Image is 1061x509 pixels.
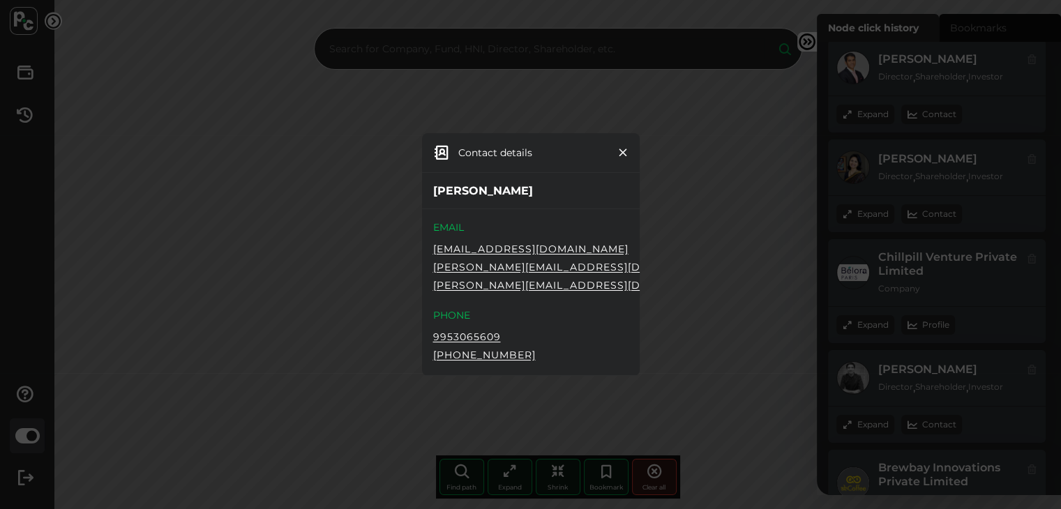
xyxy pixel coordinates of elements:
[458,146,532,160] span: Contact details
[433,349,536,361] a: [PHONE_NUMBER]
[433,261,721,273] a: [PERSON_NAME][EMAIL_ADDRESS][DOMAIN_NAME]
[433,243,629,255] a: [EMAIL_ADDRESS][DOMAIN_NAME]
[433,279,721,291] a: [PERSON_NAME][EMAIL_ADDRESS][DOMAIN_NAME]
[433,308,629,322] div: PHONE
[433,220,629,234] div: EMAIL
[422,173,640,209] div: [PERSON_NAME]
[433,331,501,343] a: 9953065609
